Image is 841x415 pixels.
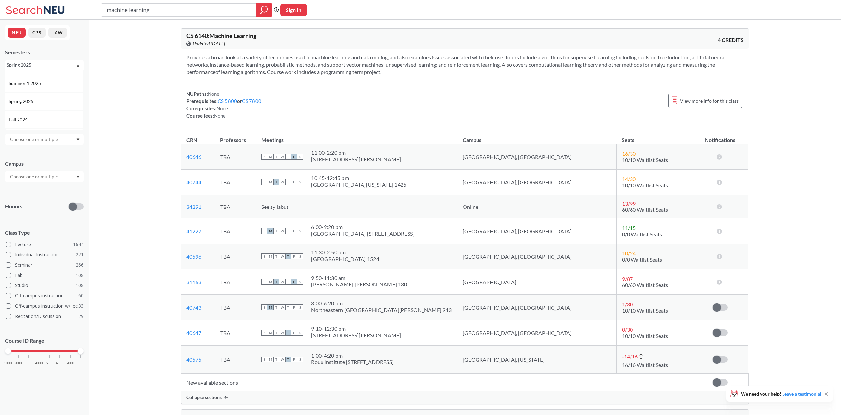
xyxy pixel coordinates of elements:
[5,49,84,56] div: Semesters
[186,357,201,363] a: 40575
[215,244,256,269] td: TBA
[457,130,616,144] th: Campus
[279,330,285,336] span: W
[291,279,297,285] span: F
[297,279,303,285] span: S
[7,61,76,69] div: Spring 2025
[9,116,29,123] span: Fall 2024
[186,228,201,234] a: 41227
[622,182,668,188] span: 10/10 Waitlist Seats
[6,291,84,300] label: Off-campus instruction
[186,304,201,311] a: 40743
[622,362,668,368] span: 16/16 Waitlist Seats
[267,228,273,234] span: M
[5,160,84,167] div: Campus
[6,240,84,249] label: Lecture
[622,353,638,359] span: -14 / 16
[9,98,35,105] span: Spring 2025
[186,136,197,144] div: CRN
[261,154,267,160] span: S
[267,279,273,285] span: M
[457,320,616,346] td: [GEOGRAPHIC_DATA], [GEOGRAPHIC_DATA]
[186,154,201,160] a: 40646
[311,230,415,237] div: [GEOGRAPHIC_DATA] [STREET_ADDRESS]
[311,181,406,188] div: [GEOGRAPHIC_DATA][US_STATE] 1425
[181,374,692,391] td: New available sections
[457,170,616,195] td: [GEOGRAPHIC_DATA], [GEOGRAPHIC_DATA]
[782,391,821,396] a: Leave a testimonial
[9,80,42,87] span: Summer 1 2025
[622,250,636,256] span: 10 / 24
[622,207,668,213] span: 60/60 Waitlist Seats
[622,307,668,314] span: 10/10 Waitlist Seats
[6,302,84,310] label: Off-campus instruction w/ lec
[680,97,739,105] span: View more info for this class
[181,391,749,404] div: Collapse sections
[267,330,273,336] span: M
[311,224,415,230] div: 6:00 - 9:20 pm
[261,304,267,310] span: S
[311,249,379,256] div: 11:30 - 2:50 pm
[261,253,267,259] span: S
[297,179,303,185] span: S
[242,98,261,104] a: CS 7800
[76,272,84,279] span: 108
[285,154,291,160] span: T
[718,36,744,44] span: 4 CREDITS
[267,357,273,362] span: M
[5,60,84,70] div: Spring 2025Dropdown arrowFall 2025Summer 2 2025Summer Full 2025Summer 1 2025Spring 2025Fall 2024S...
[311,359,394,365] div: Roux Institute [STREET_ADDRESS]
[215,269,256,295] td: TBA
[5,171,84,182] div: Dropdown arrow
[25,361,33,365] span: 3000
[291,228,297,234] span: F
[280,4,307,16] button: Sign In
[261,228,267,234] span: S
[4,361,12,365] span: 1000
[457,195,616,218] td: Online
[48,28,67,38] button: LAW
[291,304,297,310] span: F
[297,253,303,259] span: S
[285,228,291,234] span: T
[291,253,297,259] span: F
[692,130,748,144] th: Notifications
[622,225,636,231] span: 11 / 15
[297,330,303,336] span: S
[311,352,394,359] div: 1:00 - 4:20 pm
[279,357,285,362] span: W
[261,279,267,285] span: S
[267,154,273,160] span: M
[215,144,256,170] td: TBA
[291,154,297,160] span: F
[6,271,84,280] label: Lab
[622,200,636,207] span: 13 / 99
[297,154,303,160] span: S
[193,40,225,47] span: Updated [DATE]
[5,134,84,145] div: Dropdown arrow
[215,295,256,320] td: TBA
[622,231,662,237] span: 0/0 Waitlist Seats
[273,304,279,310] span: T
[311,156,401,163] div: [STREET_ADDRESS][PERSON_NAME]
[186,179,201,185] a: 40744
[186,330,201,336] a: 40647
[273,253,279,259] span: T
[311,307,452,313] div: Northeastern [GEOGRAPHIC_DATA][PERSON_NAME] 913
[267,179,273,185] span: M
[186,395,222,400] span: Collapse sections
[457,346,616,374] td: [GEOGRAPHIC_DATA], [US_STATE]
[76,176,80,178] svg: Dropdown arrow
[622,150,636,157] span: 16 / 30
[285,253,291,259] span: T
[622,301,633,307] span: 1 / 30
[273,330,279,336] span: T
[311,332,401,339] div: [STREET_ADDRESS][PERSON_NAME]
[285,330,291,336] span: T
[106,4,251,16] input: Class, professor, course number, "phrase"
[218,98,237,104] a: CS 5800
[297,357,303,362] span: S
[215,346,256,374] td: TBA
[622,333,668,339] span: 10/10 Waitlist Seats
[285,304,291,310] span: T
